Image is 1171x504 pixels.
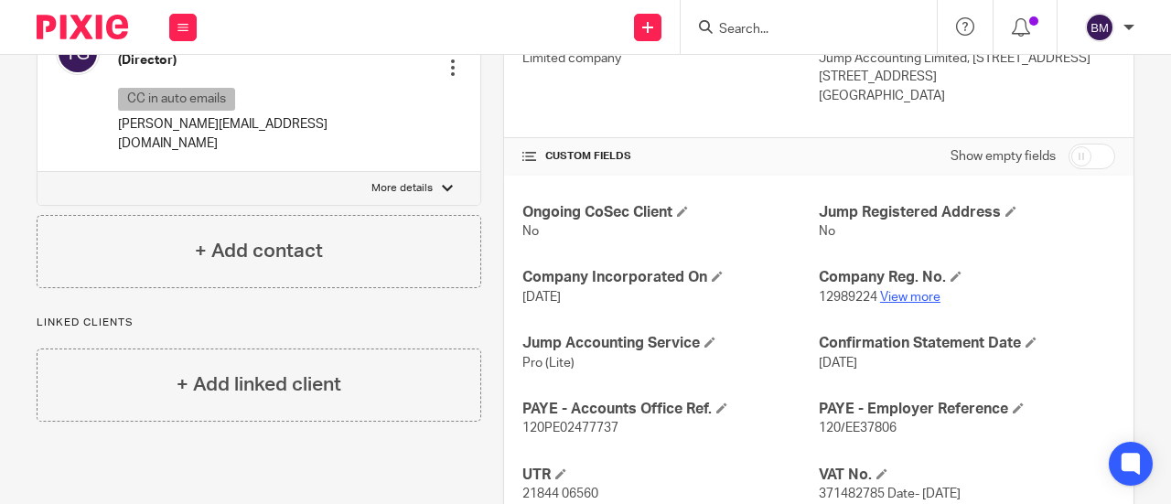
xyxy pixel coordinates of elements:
span: [DATE] [819,357,857,370]
h4: Jump Registered Address [819,203,1115,222]
h4: PAYE - Accounts Office Ref. [522,400,819,419]
input: Search [717,22,882,38]
span: Pro (Lite) [522,357,575,370]
label: Show empty fields [951,147,1056,166]
p: More details [371,181,433,196]
span: 371482785 Date- [DATE] [819,488,961,500]
span: 120/EE37806 [819,422,897,434]
h4: Confirmation Statement Date [819,334,1115,353]
img: svg%3E [1085,13,1114,42]
span: 120PE02477737 [522,422,618,434]
h5: (Director) [118,51,410,70]
span: No [819,225,835,238]
h4: Jump Accounting Service [522,334,819,353]
h4: PAYE - Employer Reference [819,400,1115,419]
h4: VAT No. [819,466,1115,485]
span: 12989224 [819,291,877,304]
p: CC in auto emails [118,88,235,111]
h4: Company Incorporated On [522,268,819,287]
p: Jump Accounting Limited, [STREET_ADDRESS] [819,49,1115,68]
h4: UTR [522,466,819,485]
span: [DATE] [522,291,561,304]
p: [STREET_ADDRESS] [819,68,1115,86]
p: Linked clients [37,316,481,330]
h4: CUSTOM FIELDS [522,149,819,164]
span: No [522,225,539,238]
h4: + Add linked client [177,370,341,399]
h4: Ongoing CoSec Client [522,203,819,222]
span: 21844 06560 [522,488,598,500]
h4: Company Reg. No. [819,268,1115,287]
h4: + Add contact [195,237,323,265]
p: [PERSON_NAME][EMAIL_ADDRESS][DOMAIN_NAME] [118,115,410,153]
p: [GEOGRAPHIC_DATA] [819,87,1115,105]
a: View more [880,291,940,304]
img: Pixie [37,15,128,39]
p: Limited company [522,49,819,68]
